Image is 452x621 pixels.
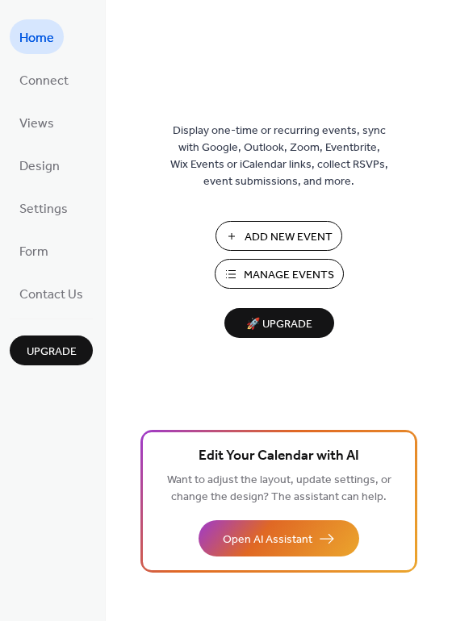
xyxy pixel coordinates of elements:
[19,197,68,222] span: Settings
[19,154,60,179] span: Design
[199,520,359,556] button: Open AI Assistant
[234,314,324,336] span: 🚀 Upgrade
[19,69,69,94] span: Connect
[167,469,391,508] span: Want to adjust the layout, update settings, or change the design? The assistant can help.
[19,26,54,51] span: Home
[199,445,359,468] span: Edit Your Calendar with AI
[244,267,334,284] span: Manage Events
[216,221,342,251] button: Add New Event
[170,123,388,190] span: Display one-time or recurring events, sync with Google, Outlook, Zoom, Eventbrite, Wix Events or ...
[10,233,58,268] a: Form
[223,531,312,548] span: Open AI Assistant
[215,259,344,289] button: Manage Events
[10,19,64,54] a: Home
[19,111,54,136] span: Views
[10,105,64,140] a: Views
[19,282,83,307] span: Contact Us
[245,229,333,246] span: Add New Event
[10,336,93,365] button: Upgrade
[10,62,78,97] a: Connect
[19,240,48,265] span: Form
[27,344,77,361] span: Upgrade
[10,190,77,225] a: Settings
[10,276,93,310] a: Contact Us
[10,148,69,182] a: Design
[224,308,334,338] button: 🚀 Upgrade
